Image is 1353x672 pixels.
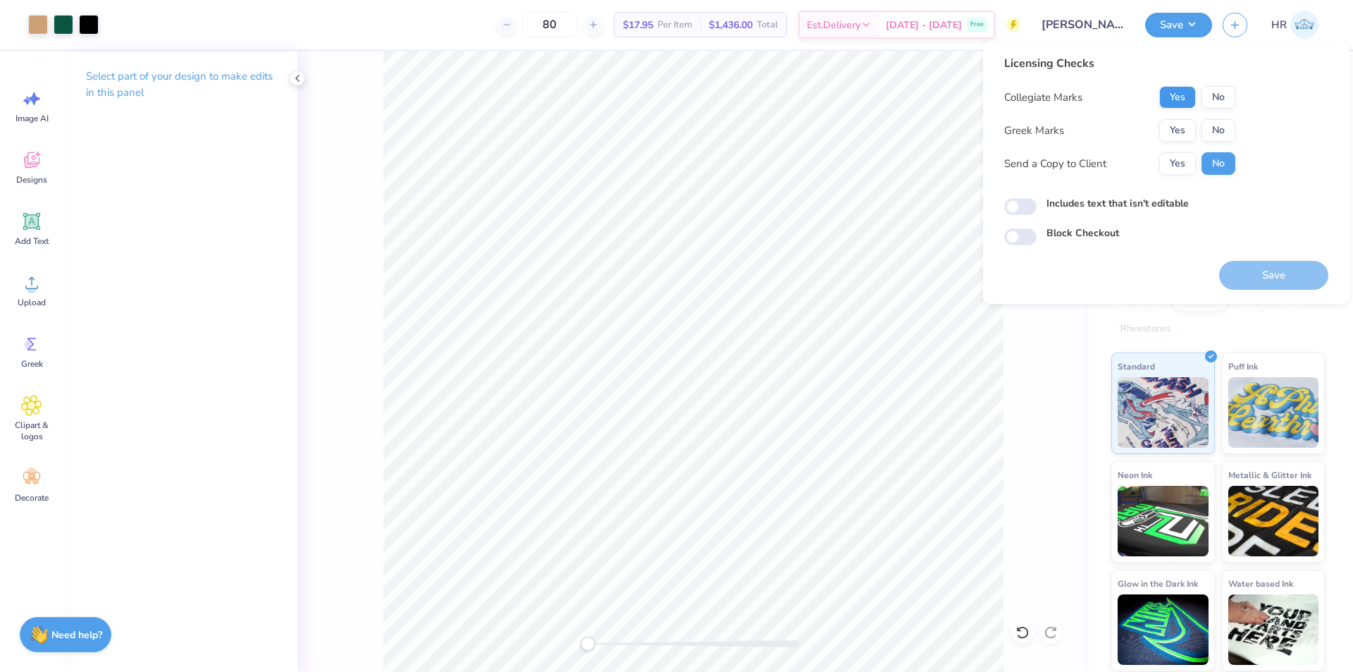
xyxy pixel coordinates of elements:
div: Send a Copy to Client [1004,156,1106,172]
span: Glow in the Dark Ink [1118,576,1198,591]
span: Image AI [16,113,49,124]
div: Greek Marks [1004,123,1064,139]
span: HR [1271,17,1287,33]
div: Accessibility label [581,637,595,651]
img: Metallic & Glitter Ink [1228,486,1319,556]
a: HR [1265,11,1325,39]
span: Standard [1118,359,1155,374]
span: Total [757,18,778,32]
label: Block Checkout [1046,226,1119,240]
button: Yes [1159,152,1196,175]
button: Yes [1159,119,1196,142]
span: Per Item [657,18,692,32]
input: – – [522,12,577,37]
div: Rhinestones [1111,319,1180,340]
span: Puff Ink [1228,359,1258,374]
span: Decorate [15,492,49,503]
input: Untitled Design [1031,11,1135,39]
label: Includes text that isn't editable [1046,196,1189,211]
span: Greek [21,358,43,369]
button: No [1201,152,1235,175]
span: Designs [16,174,47,185]
span: Metallic & Glitter Ink [1228,468,1311,482]
button: Yes [1159,86,1196,109]
img: Neon Ink [1118,486,1209,556]
span: Add Text [15,236,49,247]
img: Hazel Del Rosario [1290,11,1318,39]
span: Upload [18,297,46,308]
div: Licensing Checks [1004,55,1235,72]
img: Puff Ink [1228,377,1319,448]
span: $17.95 [623,18,653,32]
img: Water based Ink [1228,594,1319,665]
span: Clipart & logos [8,420,55,442]
span: Free [970,20,984,30]
div: Collegiate Marks [1004,90,1082,106]
img: Glow in the Dark Ink [1118,594,1209,665]
span: [DATE] - [DATE] [886,18,962,32]
span: Water based Ink [1228,576,1293,591]
strong: Need help? [51,628,102,642]
button: Save [1145,13,1212,37]
button: No [1201,119,1235,142]
img: Standard [1118,377,1209,448]
span: Est. Delivery [807,18,860,32]
span: Neon Ink [1118,468,1152,482]
span: $1,436.00 [709,18,753,32]
p: Select part of your design to make edits in this panel [86,68,275,101]
button: No [1201,86,1235,109]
